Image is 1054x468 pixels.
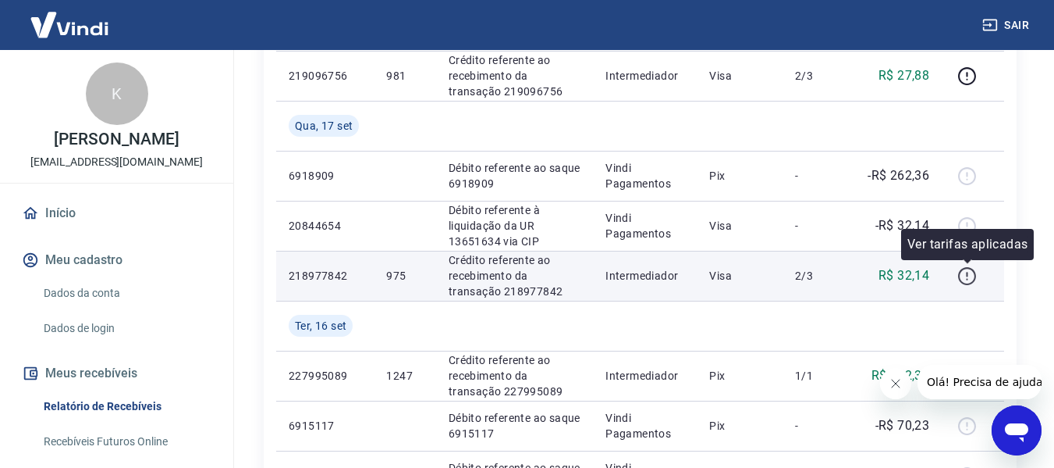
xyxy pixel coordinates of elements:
p: Débito referente ao saque 6915117 [449,410,580,441]
p: Crédito referente ao recebimento da transação 219096756 [449,52,580,99]
p: 2/3 [795,268,841,284]
a: Dados da conta [37,277,215,309]
p: 1247 [386,368,423,384]
p: Visa [709,68,770,84]
p: Pix [709,368,770,384]
p: Pix [709,168,770,184]
p: 227995089 [289,368,361,384]
p: - [795,168,841,184]
p: R$ 27,88 [878,66,929,85]
a: Relatório de Recebíveis [37,391,215,423]
p: 20844654 [289,218,361,234]
p: 2/3 [795,68,841,84]
p: 218977842 [289,268,361,284]
p: Crédito referente ao recebimento da transação 227995089 [449,352,580,399]
p: -R$ 70,23 [875,416,930,435]
p: Débito referente à liquidação da UR 13651634 via CIP [449,202,580,249]
img: Vindi [19,1,120,48]
span: Olá! Precisa de ajuda? [9,11,131,23]
p: 1/1 [795,368,841,384]
iframe: Botão para abrir a janela de mensagens [992,405,1042,455]
p: Intermediador [605,68,684,84]
p: Visa [709,218,770,234]
p: Crédito referente ao recebimento da transação 218977842 [449,252,580,299]
p: Vindi Pagamentos [605,210,684,241]
button: Sair [979,11,1035,40]
p: Vindi Pagamentos [605,410,684,441]
a: Recebíveis Futuros Online [37,426,215,458]
p: -R$ 32,14 [875,216,930,235]
p: Intermediador [605,268,684,284]
iframe: Mensagem da empresa [917,365,1042,399]
p: 6915117 [289,418,361,434]
span: Qua, 17 set [295,118,353,134]
p: Visa [709,268,770,284]
button: Meu cadastro [19,243,215,277]
p: R$ 32,14 [878,266,929,285]
p: -R$ 262,36 [868,166,929,185]
a: Dados de login [37,313,215,345]
p: Intermediador [605,368,684,384]
a: Início [19,196,215,230]
p: 975 [386,268,423,284]
p: Pix [709,418,770,434]
p: - [795,418,841,434]
iframe: Fechar mensagem [880,368,911,399]
p: Vindi Pagamentos [605,160,684,191]
button: Meus recebíveis [19,356,215,391]
p: - [795,218,841,234]
p: R$ 262,36 [871,366,930,385]
p: 6918909 [289,168,361,184]
p: [EMAIL_ADDRESS][DOMAIN_NAME] [30,154,203,170]
p: 981 [386,68,423,84]
span: Ter, 16 set [295,318,346,334]
div: K [86,63,148,125]
p: 219096756 [289,68,361,84]
p: Ver tarifas aplicadas [907,235,1027,254]
p: [PERSON_NAME] [54,131,179,148]
p: Débito referente ao saque 6918909 [449,160,580,191]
